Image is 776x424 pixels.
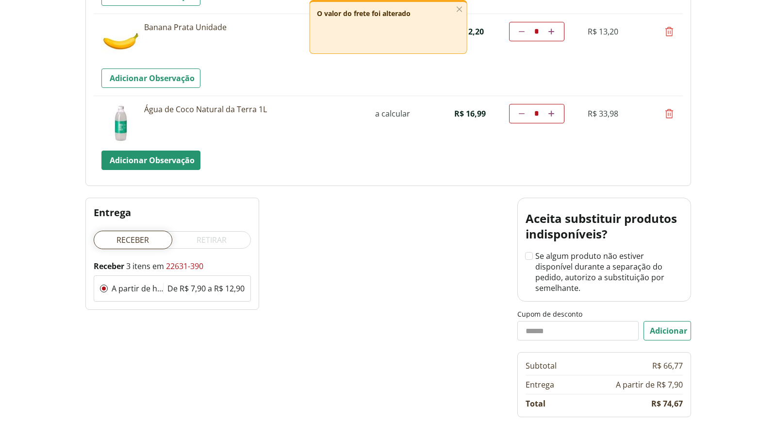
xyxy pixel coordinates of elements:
[144,104,358,115] a: Água de Coco Natural da Terra 1L
[457,26,484,37] span: R$ 2,20
[94,261,166,271] span: 3 itens em
[588,26,618,37] span: R$ 13,20
[526,360,557,371] td: Subtotal
[101,104,140,143] img: Água de Coco Natural da Terra 1L
[526,398,545,409] td: Total
[101,151,200,170] a: Adicionar Observação
[112,283,163,294] div: A partir de hoje
[172,231,251,249] label: Retirar
[588,108,618,119] span: R$ 33,98
[94,206,251,219] h2: Entrega
[616,379,683,390] td: A partir de R$ 7,90
[644,321,691,340] button: Adicionar
[101,68,200,88] a: Adicionar Observação
[375,108,410,119] span: a calcular
[526,379,554,390] td: Entrega
[94,261,124,271] strong: Receber
[166,261,203,271] a: 22631-390
[317,9,411,18] span: O valor do frete foi alterado
[454,108,486,119] span: R$ 16,99
[94,231,172,249] label: Receber
[652,360,683,371] td: R$ 66,77
[651,398,683,409] td: R$ 74,67
[526,251,683,293] label: Se algum produto não estiver disponível durante a separação do pedido, autorizo a substituição po...
[167,283,245,294] div: De R$ 7,90 a R$ 12,90
[517,309,691,319] label: Cupom de desconto
[526,253,531,258] input: Se algum produto não estiver disponível durante a separação do pedido, autorizo a substituição po...
[526,211,683,242] h2: Aceita substituir produtos indisponíveis?
[101,22,140,61] img: Banana Prata Unidade
[144,22,358,33] a: Banana Prata Unidade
